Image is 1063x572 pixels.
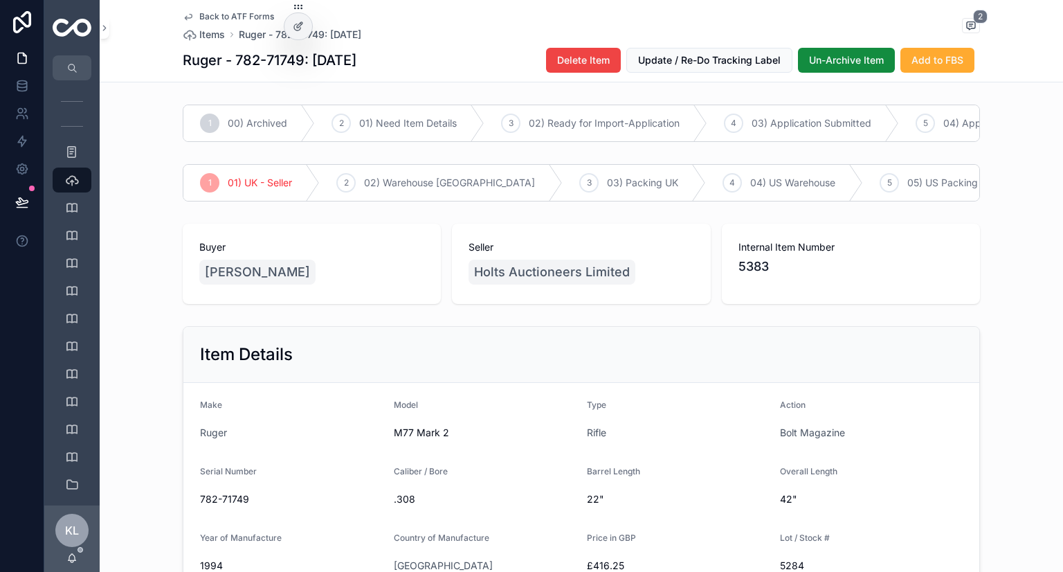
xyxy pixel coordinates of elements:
span: 05) US Packing [907,176,978,190]
span: Holts Auctioneers Limited [474,262,630,282]
span: 1 [208,118,212,129]
span: Un-Archive Item [809,53,884,67]
button: Un-Archive Item [798,48,895,73]
span: [PERSON_NAME] [205,262,310,282]
a: Holts Auctioneers Limited [469,260,635,285]
a: Bolt Magazine [780,426,845,440]
span: 5 [923,118,928,129]
a: Ruger [200,426,227,440]
a: Ruger - 782-71749: [DATE] [239,28,361,42]
span: Buyer [199,240,424,254]
span: 3 [587,177,592,188]
h1: Ruger - 782-71749: [DATE] [183,51,356,70]
span: 4 [731,118,736,129]
span: Model [394,400,418,410]
span: Items [199,28,225,42]
span: Year of Manufacture [200,533,282,543]
a: [PERSON_NAME] [199,260,316,285]
span: 04) Application Approved [943,116,1062,130]
span: Add to FBS [911,53,963,67]
span: 04) US Warehouse [750,176,835,190]
span: Price in GBP [587,533,636,543]
span: Make [200,400,222,410]
span: Serial Number [200,466,257,476]
img: App logo [53,19,91,37]
span: 02) Ready for Import-Application [529,116,680,130]
span: Delete Item [557,53,610,67]
h2: Item Details [200,343,293,366]
span: 1 [208,177,212,188]
button: Add to FBS [900,48,974,73]
span: Update / Re-Do Tracking Label [638,53,781,67]
span: 01) UK - Seller [228,176,292,190]
a: Rifle [587,426,606,440]
span: 03) Packing UK [607,176,678,190]
span: Action [780,400,806,410]
span: 03) Application Submitted [752,116,871,130]
span: Type [587,400,606,410]
span: Caliber / Bore [394,466,448,476]
span: Barrel Length [587,466,640,476]
span: 4 [729,177,735,188]
span: 02) Warehouse [GEOGRAPHIC_DATA] [364,176,535,190]
div: scrollable content [44,80,100,506]
span: Country of Manufacture [394,533,489,543]
span: 2 [339,118,344,129]
button: Update / Re-Do Tracking Label [626,48,792,73]
span: Lot / Stock # [780,533,830,543]
span: 2 [973,10,988,24]
span: 01) Need Item Details [359,116,457,130]
button: Delete Item [546,48,621,73]
span: 5383 [738,257,963,276]
span: 22" [587,492,769,506]
span: 2 [344,177,349,188]
span: 00) Archived [228,116,287,130]
button: 2 [962,18,980,35]
span: 3 [509,118,514,129]
span: 5 [887,177,892,188]
a: Back to ATF Forms [183,11,274,22]
a: Items [183,28,225,42]
span: KL [65,522,79,539]
span: Internal Item Number [738,240,963,254]
span: .308 [394,492,576,506]
span: Overall Length [780,466,837,476]
span: 42" [780,492,963,506]
span: M77 Mark 2 [394,426,576,440]
span: Back to ATF Forms [199,11,274,22]
span: Seller [469,240,693,254]
span: 782-71749 [200,492,383,506]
